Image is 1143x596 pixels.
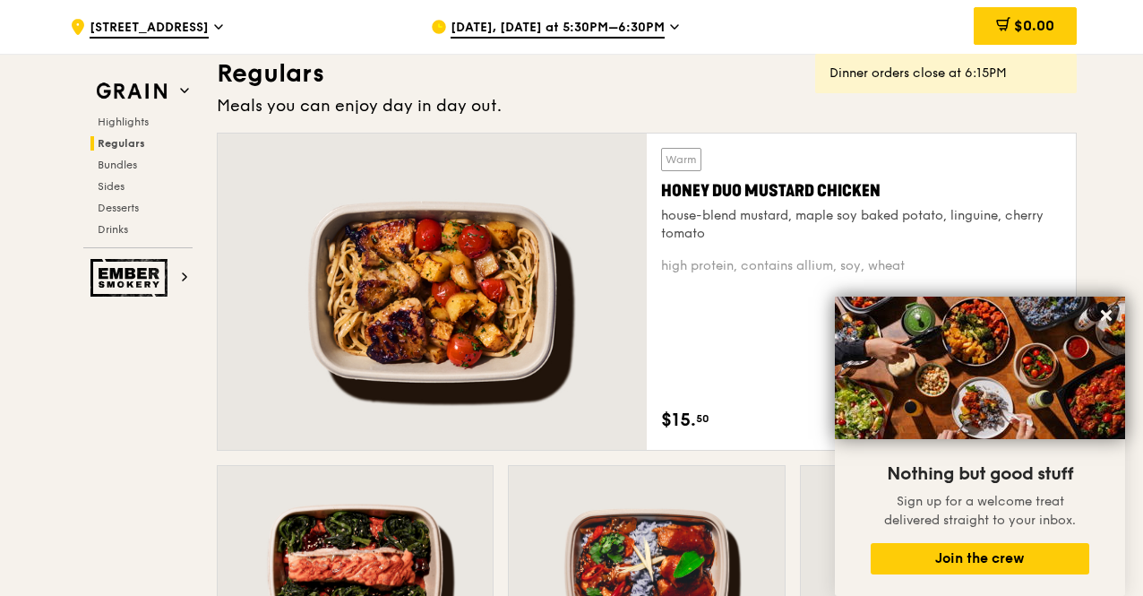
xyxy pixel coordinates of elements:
span: Drinks [98,223,128,236]
span: Desserts [98,202,139,214]
div: Meals you can enjoy day in day out. [217,93,1077,118]
span: [DATE], [DATE] at 5:30PM–6:30PM [451,19,665,39]
div: Honey Duo Mustard Chicken [661,178,1061,203]
button: Close [1092,301,1121,330]
span: $15. [661,407,696,434]
div: house-blend mustard, maple soy baked potato, linguine, cherry tomato [661,207,1061,243]
span: Bundles [98,159,137,171]
img: Ember Smokery web logo [90,259,173,297]
span: Highlights [98,116,149,128]
span: Sign up for a welcome treat delivered straight to your inbox. [884,494,1076,528]
div: Warm [661,148,701,171]
img: DSC07876-Edit02-Large.jpeg [835,297,1125,439]
div: Dinner orders close at 6:15PM [829,65,1062,82]
span: $0.00 [1014,17,1054,34]
div: high protein, contains allium, soy, wheat [661,257,1061,275]
img: Grain web logo [90,75,173,108]
button: Join the crew [871,543,1089,574]
h3: Regulars [217,57,1077,90]
span: Regulars [98,137,145,150]
span: [STREET_ADDRESS] [90,19,209,39]
span: 50 [696,411,709,426]
span: Sides [98,180,125,193]
span: Nothing but good stuff [887,463,1073,485]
